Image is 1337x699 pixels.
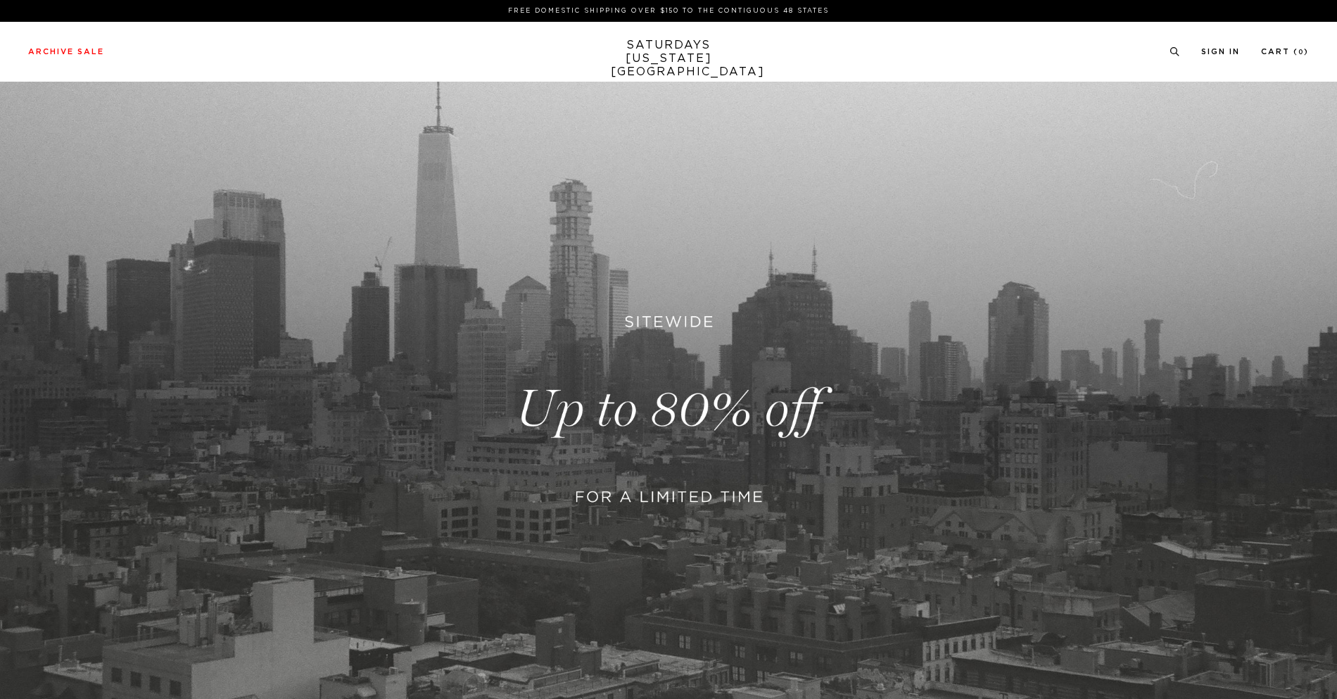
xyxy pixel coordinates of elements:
a: Cart (0) [1261,48,1309,56]
a: Sign In [1201,48,1240,56]
small: 0 [1298,49,1304,56]
p: FREE DOMESTIC SHIPPING OVER $150 TO THE CONTIGUOUS 48 STATES [34,6,1303,16]
a: SATURDAYS[US_STATE][GEOGRAPHIC_DATA] [611,39,727,79]
a: Archive Sale [28,48,104,56]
